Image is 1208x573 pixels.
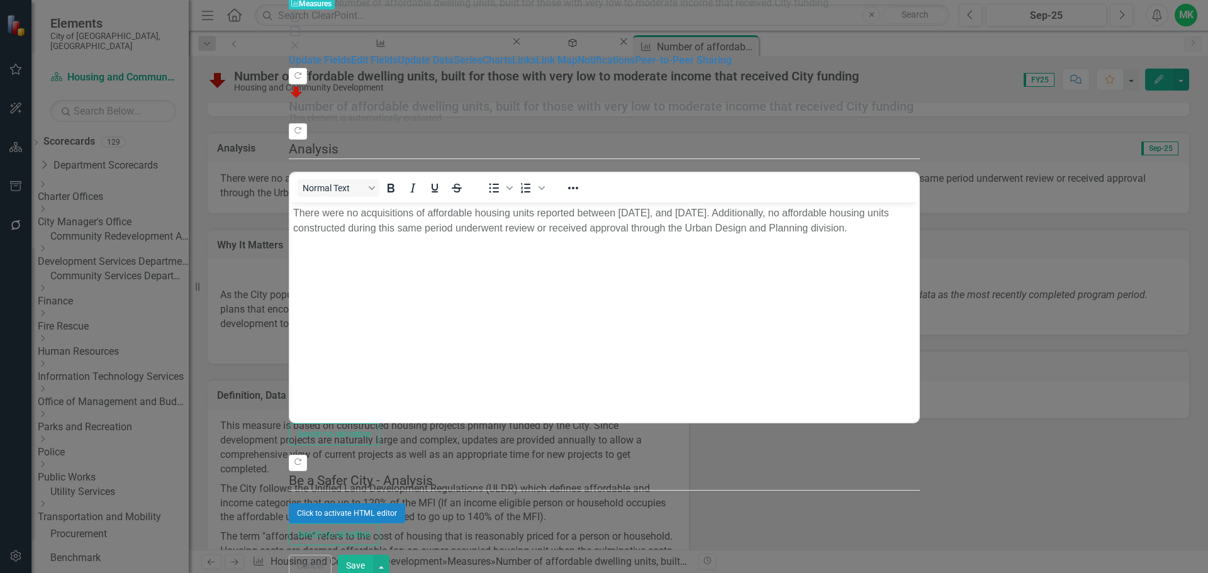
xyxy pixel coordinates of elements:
[380,179,401,197] button: Bold
[298,179,379,197] button: Block Normal Text
[289,84,304,99] img: Reviewing for Improvement
[483,54,512,66] a: Charts
[290,203,919,422] iframe: Rich Text Area
[289,523,380,545] button: Switch to old editor
[402,179,423,197] button: Italic
[454,54,483,66] a: Series
[515,179,547,197] div: Numbered list
[289,54,351,66] a: Update Fields
[351,54,398,66] a: Edit Fields
[398,54,454,66] a: Update Data
[289,113,914,123] div: This element is automatically evaluated
[483,179,515,197] div: Bullet list
[303,183,364,193] span: Normal Text
[289,503,405,523] button: Click to activate HTML editor
[578,54,635,66] a: Notifications
[424,179,445,197] button: Underline
[512,54,536,66] a: Links
[562,179,584,197] button: Reveal or hide additional toolbar items
[289,140,920,159] legend: Analysis
[289,423,380,445] button: Switch to old editor
[446,179,467,197] button: Strikethrough
[635,54,732,66] a: Peer-to-Peer Sharing
[289,99,914,113] div: Number of affordable dwelling units, built for those with very low to moderate income that receiv...
[289,471,920,491] legend: Be a Safer City - Analysis
[536,54,578,66] a: Link Map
